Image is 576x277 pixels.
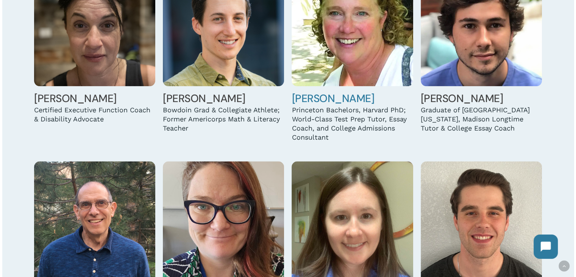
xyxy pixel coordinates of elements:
[163,105,284,133] div: Bowdoin Grad & Collegiate Athlete; Former Americorps Math & Literacy Teacher
[421,105,542,133] div: Graduate of [GEOGRAPHIC_DATA][US_STATE], Madison Longtime Tutor & College Essay Coach
[526,227,565,266] iframe: Chatbot
[421,91,503,105] a: [PERSON_NAME]
[292,105,413,142] div: Princeton Bachelors, Harvard PhD; World-Class Test Prep Tutor, Essay Coach, and College Admission...
[34,91,117,105] a: [PERSON_NAME]
[292,91,374,105] a: [PERSON_NAME]
[163,91,245,105] a: [PERSON_NAME]
[34,105,155,124] div: Certified Executive Function Coach & Disability Advocate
